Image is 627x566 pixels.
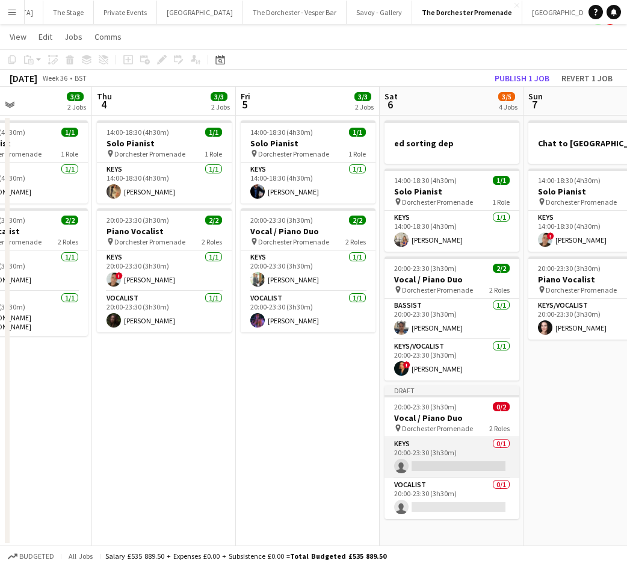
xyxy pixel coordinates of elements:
h3: Solo Pianist [385,186,519,197]
span: 20:00-23:30 (3h30m) [394,402,457,411]
button: [GEOGRAPHIC_DATA] [522,1,608,24]
span: Total Budgeted £535 889.50 [290,552,386,561]
span: 20:00-23:30 (3h30m) [250,216,313,225]
app-job-card: ed sorting dep [385,120,519,164]
h3: Solo Pianist [97,138,232,149]
app-card-role: Keys1/120:00-23:30 (3h30m)![PERSON_NAME] [97,250,232,291]
span: ! [403,361,410,369]
a: View [5,29,31,45]
app-job-card: 20:00-23:30 (3h30m)2/2Vocal / Piano Duo Dorchester Promenade2 RolesKeys1/120:00-23:30 (3h30m)[PER... [241,208,375,332]
span: 2 Roles [345,237,366,246]
span: 1 Role [61,149,78,158]
span: 6 [383,98,398,111]
span: 20:00-23:30 (3h30m) [394,264,457,273]
app-card-role: Bassist1/120:00-23:30 (3h30m)[PERSON_NAME] [385,299,519,340]
a: Comms [90,29,126,45]
app-card-role: Keys1/114:00-18:30 (4h30m)[PERSON_NAME] [385,211,519,252]
span: Edit [39,31,52,42]
h3: ed sorting dep [385,138,519,149]
a: Jobs [60,29,87,45]
h3: Vocal / Piano Duo [385,412,519,423]
span: 2 Roles [489,424,510,433]
span: 3/3 [354,92,371,101]
button: The Stage [43,1,94,24]
button: Publish 1 job [490,70,554,86]
span: 2 Roles [202,237,222,246]
span: 1 Role [205,149,222,158]
button: [GEOGRAPHIC_DATA] [157,1,243,24]
span: 14:00-18:30 (4h30m) [394,176,457,185]
h3: Vocal / Piano Duo [241,226,375,237]
h3: Solo Pianist [241,138,375,149]
app-job-card: 20:00-23:30 (3h30m)2/2Piano Vocalist Dorchester Promenade2 RolesKeys1/120:00-23:30 (3h30m)![PERSO... [97,208,232,332]
button: Savoy - Gallery [347,1,412,24]
span: ! [547,232,554,240]
span: 1 Role [348,149,366,158]
span: Thu [97,91,112,102]
app-card-role: Vocalist1/120:00-23:30 (3h30m)[PERSON_NAME] [241,291,375,332]
span: 7 [527,98,543,111]
div: Draft [385,385,519,395]
app-card-role: Keys0/120:00-23:30 (3h30m) [385,437,519,478]
span: 3/5 [498,92,515,101]
a: Edit [34,29,57,45]
app-card-role: Keys1/114:00-18:30 (4h30m)[PERSON_NAME] [97,163,232,204]
span: 2 Roles [58,237,78,246]
span: ! [116,272,123,279]
span: Dorchester Promenade [258,149,329,158]
app-job-card: Draft20:00-23:30 (3h30m)0/2Vocal / Piano Duo Dorchester Promenade2 RolesKeys0/120:00-23:30 (3h30m... [385,385,519,519]
app-card-role: Keys/Vocalist1/120:00-23:30 (3h30m)![PERSON_NAME] [385,340,519,381]
span: Dorchester Promenade [402,197,473,207]
span: All jobs [66,552,95,561]
span: 5 [239,98,250,111]
span: Dorchester Promenade [402,285,473,294]
span: Comms [94,31,122,42]
div: 2 Jobs [211,102,230,111]
span: 14:00-18:30 (4h30m) [538,176,601,185]
span: 2/2 [205,216,222,225]
span: 1/1 [205,128,222,137]
app-card-role: Vocalist1/120:00-23:30 (3h30m)[PERSON_NAME] [97,291,232,332]
span: 1/1 [493,176,510,185]
span: Sun [528,91,543,102]
span: Sat [385,91,398,102]
span: Dorchester Promenade [114,149,185,158]
span: 20:00-23:30 (3h30m) [538,264,601,273]
span: 1 Role [492,197,510,207]
div: BST [75,73,87,82]
span: Fri [241,91,250,102]
h3: Piano Vocalist [97,226,232,237]
button: The Dorchester Promenade [412,1,522,24]
span: Dorchester Promenade [402,424,473,433]
span: Dorchester Promenade [546,197,617,207]
app-job-card: 14:00-18:30 (4h30m)1/1Solo Pianist Dorchester Promenade1 RoleKeys1/114:00-18:30 (4h30m)[PERSON_NAME] [241,120,375,204]
h3: Vocal / Piano Duo [385,274,519,285]
span: Dorchester Promenade [114,237,185,246]
div: 2 Jobs [67,102,86,111]
span: 20:00-23:30 (3h30m) [107,216,169,225]
span: 2 Roles [489,285,510,294]
app-card-role: Vocalist0/120:00-23:30 (3h30m) [385,478,519,519]
div: 2 Jobs [355,102,374,111]
button: Revert 1 job [557,70,617,86]
span: Dorchester Promenade [546,285,617,294]
span: 14:00-18:30 (4h30m) [107,128,169,137]
app-job-card: 14:00-18:30 (4h30m)1/1Solo Pianist Dorchester Promenade1 RoleKeys1/114:00-18:30 (4h30m)[PERSON_NAME] [97,120,232,204]
span: 4 [95,98,112,111]
span: 14:00-18:30 (4h30m) [250,128,313,137]
span: Week 36 [40,73,70,82]
div: [DATE] [10,72,37,84]
app-card-role: Keys1/114:00-18:30 (4h30m)[PERSON_NAME] [241,163,375,204]
span: 2/2 [349,216,366,225]
span: Jobs [64,31,82,42]
app-job-card: 20:00-23:30 (3h30m)2/2Vocal / Piano Duo Dorchester Promenade2 RolesBassist1/120:00-23:30 (3h30m)[... [385,257,519,381]
button: The Dorchester - Vesper Bar [243,1,347,24]
span: Budgeted [19,552,54,561]
span: View [10,31,26,42]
